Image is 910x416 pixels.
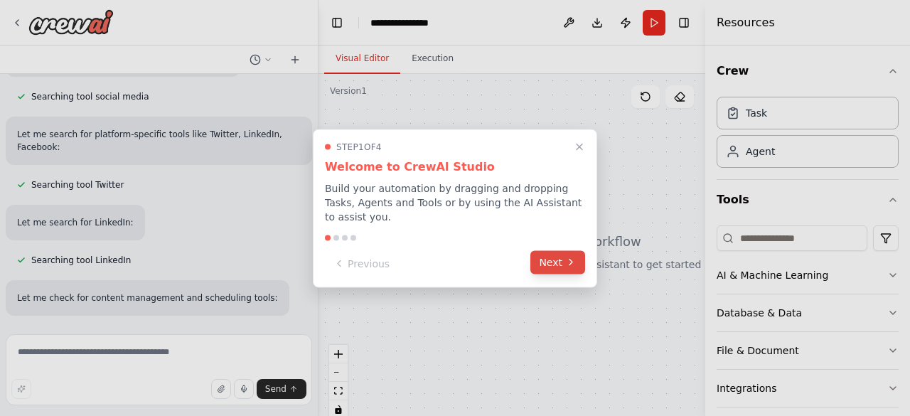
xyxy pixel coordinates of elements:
[530,250,585,274] button: Next
[327,13,347,33] button: Hide left sidebar
[325,252,398,275] button: Previous
[336,141,382,152] span: Step 1 of 4
[325,158,585,175] h3: Welcome to CrewAI Studio
[571,138,588,155] button: Close walkthrough
[325,181,585,223] p: Build your automation by dragging and dropping Tasks, Agents and Tools or by using the AI Assista...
